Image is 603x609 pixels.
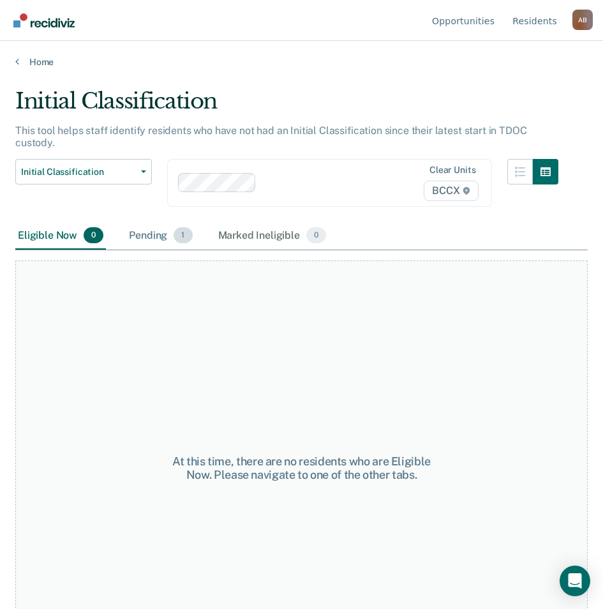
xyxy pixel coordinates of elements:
[15,56,588,68] a: Home
[84,227,103,244] span: 0
[216,222,329,250] div: Marked Ineligible0
[15,124,526,149] p: This tool helps staff identify residents who have not had an Initial Classification since their l...
[560,566,590,596] div: Open Intercom Messenger
[572,10,593,30] div: A B
[21,167,136,177] span: Initial Classification
[429,165,476,176] div: Clear units
[15,88,558,124] div: Initial Classification
[424,181,478,201] span: BCCX
[306,227,326,244] span: 0
[572,10,593,30] button: Profile dropdown button
[13,13,75,27] img: Recidiviz
[159,455,445,482] div: At this time, there are no residents who are Eligible Now. Please navigate to one of the other tabs.
[126,222,195,250] div: Pending1
[15,159,152,184] button: Initial Classification
[174,227,192,244] span: 1
[15,222,106,250] div: Eligible Now0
